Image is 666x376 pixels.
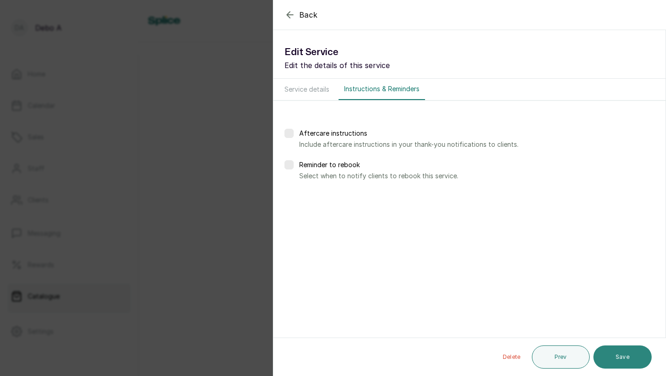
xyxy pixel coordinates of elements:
[284,45,654,60] h1: Edit Service
[299,129,654,138] p: Aftercare instructions
[495,345,528,369] button: Delete
[279,79,335,100] button: Service details
[339,79,425,100] button: Instructions & Reminders
[532,345,590,369] button: Prev
[299,9,318,20] span: Back
[299,160,654,169] p: Reminder to rebook
[284,60,654,71] p: Edit the details of this service
[593,345,652,369] button: Save
[299,140,654,149] p: Include aftercare instructions in your thank-you notifications to clients.
[299,171,654,181] p: Select when to notify clients to rebook this service.
[284,9,318,20] button: Back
